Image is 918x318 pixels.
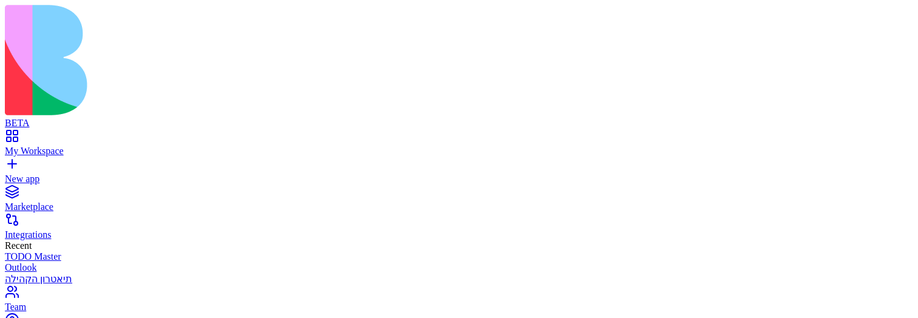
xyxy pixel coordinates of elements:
a: Marketplace [5,191,913,212]
div: BETA [5,118,913,129]
a: New app [5,163,913,184]
a: My Workspace [5,135,913,157]
a: תיאטרון הקהילה [5,273,913,285]
a: Integrations [5,218,913,240]
a: Team [5,291,913,313]
div: Integrations [5,229,913,240]
div: New app [5,174,913,184]
div: My Workspace [5,146,913,157]
div: Team [5,302,913,313]
a: BETA [5,107,913,129]
img: logo [5,5,493,115]
a: TODO Master [5,251,913,262]
a: Outlook [5,262,913,273]
div: Marketplace [5,201,913,212]
span: Recent [5,240,32,251]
